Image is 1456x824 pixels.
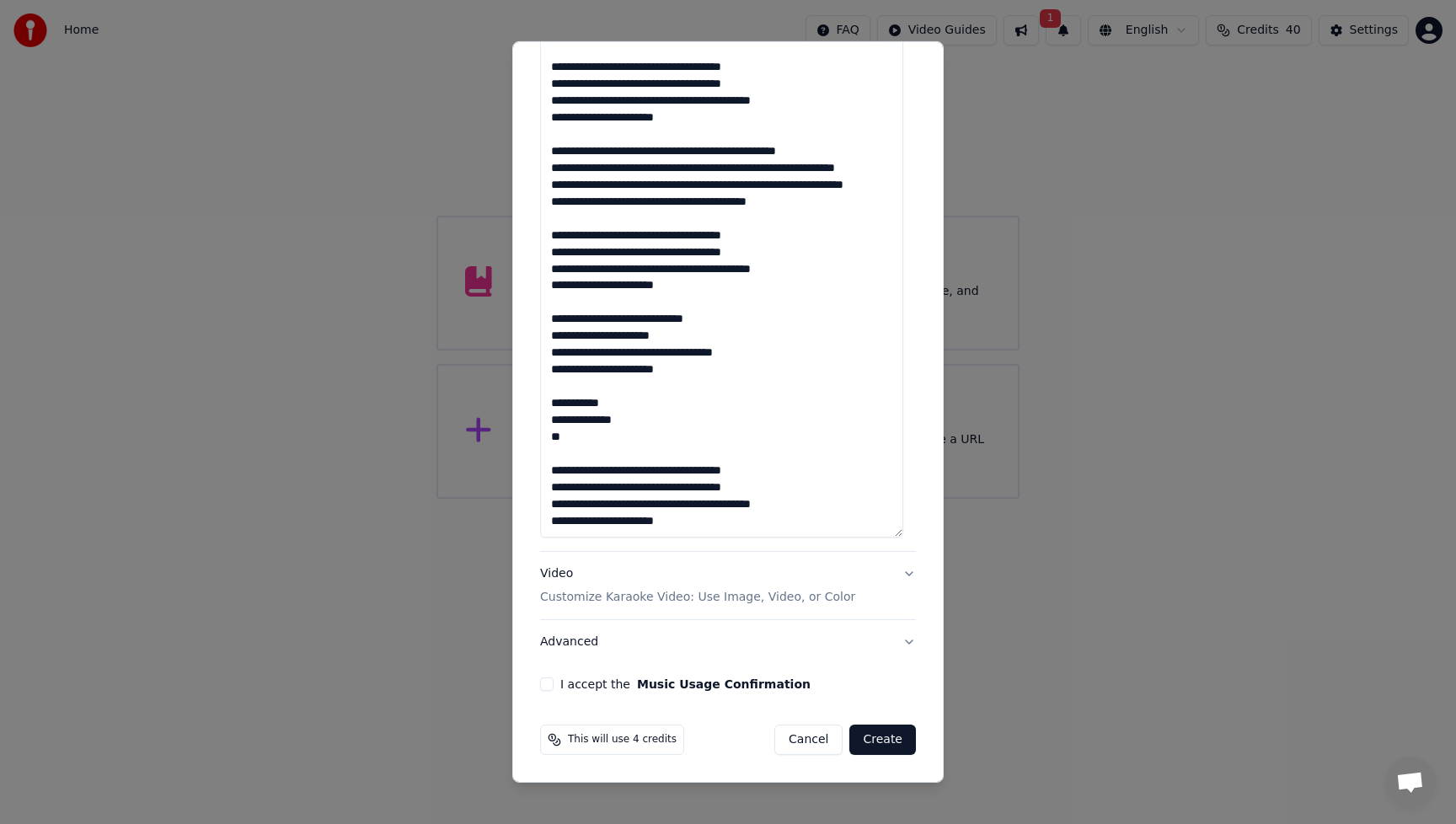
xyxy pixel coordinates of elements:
[637,678,811,690] button: I accept the
[540,565,855,606] div: Video
[540,589,855,606] p: Customize Karaoke Video: Use Image, Video, or Color
[540,552,916,619] button: VideoCustomize Karaoke Video: Use Image, Video, or Color
[560,678,811,690] label: I accept the
[774,725,843,755] button: Cancel
[540,620,916,664] button: Advanced
[849,725,916,755] button: Create
[568,733,677,746] span: This will use 4 credits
